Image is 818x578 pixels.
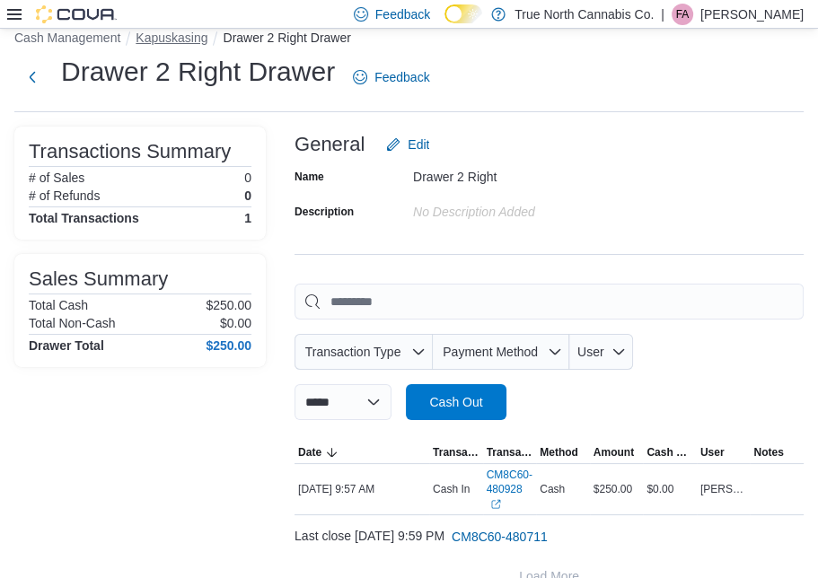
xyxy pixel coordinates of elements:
button: Transaction Type [295,334,433,370]
span: Transaction Type [305,345,401,359]
span: Notes [753,445,783,460]
button: Transaction # [483,442,537,463]
img: Cova [36,5,117,23]
button: CM8C60-480711 [444,519,555,555]
button: Cash Out [406,384,506,420]
p: | [661,4,664,25]
div: [DATE] 9:57 AM [295,478,429,500]
span: CM8C60-480711 [452,528,548,546]
input: This is a search bar. As you type, the results lower in the page will automatically filter. [295,284,804,320]
button: Next [14,59,50,95]
span: Feedback [375,5,430,23]
h6: # of Refunds [29,188,100,203]
span: Transaction Type [433,445,479,460]
span: Method [540,445,578,460]
h6: Total Non-Cash [29,316,116,330]
span: [PERSON_NAME] [700,482,747,496]
a: Feedback [346,59,436,95]
a: CM8C60-480928External link [487,468,533,511]
p: [PERSON_NAME] [700,4,804,25]
h6: Total Cash [29,298,88,312]
label: Description [295,205,354,219]
span: Cash Back [646,445,693,460]
h6: # of Sales [29,171,84,185]
p: True North Cannabis Co. [515,4,654,25]
button: Payment Method [433,334,569,370]
h3: Transactions Summary [29,141,231,162]
span: Edit [408,136,429,153]
h4: Total Transactions [29,211,139,225]
span: FA [676,4,690,25]
p: $0.00 [220,316,251,330]
span: Date [298,445,321,460]
button: Cash Management [14,31,120,45]
span: Amount [594,445,634,460]
h4: $250.00 [206,338,251,353]
button: Date [295,442,429,463]
h3: General [295,134,365,155]
p: Cash In [433,482,470,496]
div: $0.00 [643,478,697,500]
span: Payment Method [443,345,538,359]
label: Name [295,170,324,184]
nav: An example of EuiBreadcrumbs [14,29,804,50]
input: Dark Mode [444,4,482,23]
button: Method [536,442,590,463]
h1: Drawer 2 Right Drawer [61,54,335,90]
h3: Sales Summary [29,268,168,290]
button: Amount [590,442,644,463]
span: User [577,345,604,359]
span: User [700,445,725,460]
p: $250.00 [206,298,251,312]
button: Kapuskasing [136,31,207,45]
div: Fiona Anderson [672,4,693,25]
h4: Drawer Total [29,338,104,353]
h4: 1 [244,211,251,225]
button: User [697,442,751,463]
p: 0 [244,171,251,185]
button: Notes [750,442,804,463]
span: Cash [540,482,565,496]
div: Last close [DATE] 9:59 PM [295,519,804,555]
span: $250.00 [594,482,632,496]
span: Dark Mode [444,23,445,24]
svg: External link [490,499,501,510]
p: 0 [244,188,251,203]
div: No Description added [413,197,654,219]
button: Cash Back [643,442,697,463]
div: Drawer 2 Right [413,162,654,184]
button: Edit [379,127,436,162]
span: Cash Out [429,393,482,411]
button: Transaction Type [429,442,483,463]
span: Feedback [374,68,429,86]
button: Drawer 2 Right Drawer [223,31,350,45]
span: Transaction # [487,445,533,460]
button: User [569,334,633,370]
